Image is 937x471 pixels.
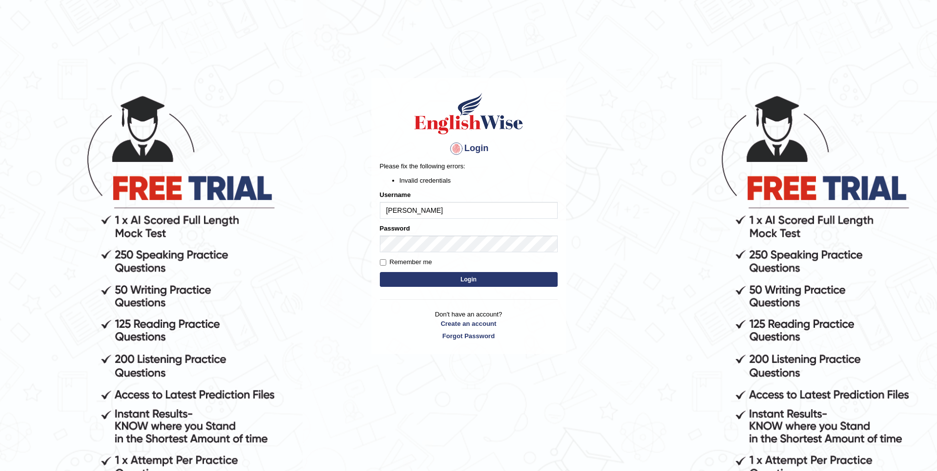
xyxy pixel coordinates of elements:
p: Please fix the following errors: [380,161,558,171]
label: Password [380,224,410,233]
label: Remember me [380,257,432,267]
p: Don't have an account? [380,310,558,340]
h4: Login [380,141,558,157]
img: Logo of English Wise sign in for intelligent practice with AI [412,91,525,136]
a: Forgot Password [380,331,558,341]
li: Invalid credentials [400,176,558,185]
button: Login [380,272,558,287]
input: Remember me [380,259,386,266]
label: Username [380,190,411,199]
a: Create an account [380,319,558,328]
